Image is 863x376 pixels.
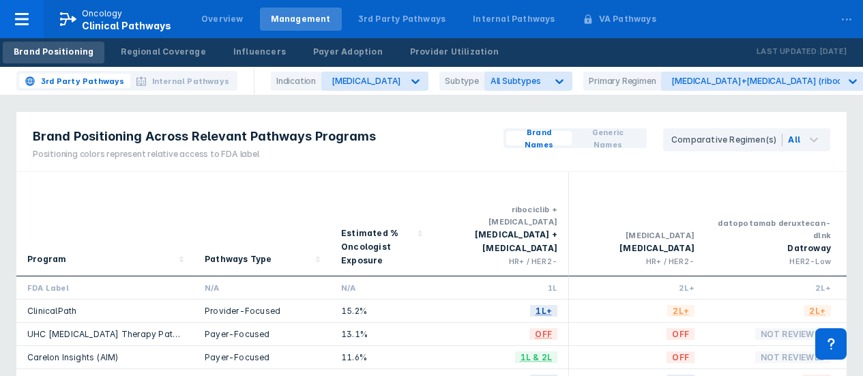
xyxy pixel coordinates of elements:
div: [MEDICAL_DATA] [332,76,401,86]
div: Contact Support [815,328,847,360]
span: Internal Pathways [152,75,229,87]
div: datopotamab deruxtecan-dlnk [716,217,831,242]
button: Generic Names [572,131,644,145]
a: Internal Pathways [462,8,566,31]
p: Oncology [82,8,123,20]
div: VA Pathways [599,13,656,25]
span: 2L+ [667,303,694,319]
span: Clinical Pathways [82,20,171,31]
div: Provider Utilization [410,46,499,58]
div: Datroway [716,242,831,255]
span: Generic Names [577,126,639,151]
p: [DATE] [819,45,847,59]
span: 1L+ [530,303,557,319]
div: 11.6% [341,351,422,363]
div: Payer-Focused [205,328,319,340]
div: ribociclib + [MEDICAL_DATA] [443,203,557,228]
div: [MEDICAL_DATA] [580,242,694,255]
a: Overview [190,8,254,31]
div: N/A [205,282,319,293]
button: Brand Names [506,131,572,145]
div: 15.2% [341,305,422,317]
div: HER2-Low [716,255,831,267]
a: Regional Coverage [110,42,216,63]
a: Brand Positioning [3,42,104,63]
span: OFF [529,326,557,342]
div: Program [27,252,66,266]
div: FDA Label [27,282,183,293]
a: Carelon Insights (AIM) [27,352,118,362]
a: Influencers [222,42,297,63]
div: Comparative Regimen(s) [671,134,782,146]
span: Brand Positioning Across Relevant Pathways Programs [33,128,376,145]
div: 3rd Party Pathways [358,13,446,25]
div: Regional Coverage [121,46,205,58]
div: HR+ / HER2- [443,255,557,267]
div: Management [271,13,331,25]
span: 2L+ [804,303,831,319]
a: Payer Adoption [302,42,394,63]
span: 1L & 2L [515,349,557,365]
span: OFF [667,326,694,342]
div: ... [833,2,860,31]
div: Sort [330,172,433,276]
div: 1L [443,282,557,293]
a: 3rd Party Pathways [347,8,457,31]
a: Provider Utilization [399,42,510,63]
span: Not Reviewed [755,349,831,365]
div: 2L+ [716,282,831,293]
span: 3rd Party Pathways [41,75,125,87]
div: Payer-Focused [205,351,319,363]
a: Management [260,8,342,31]
div: Primary Regimen [583,72,661,91]
div: Pathways Type [205,252,272,266]
span: Not Reviewed [755,326,831,342]
div: Sort [16,172,194,276]
div: Provider-Focused [205,305,319,317]
a: UHC [MEDICAL_DATA] Therapy Pathways [27,329,200,339]
div: N/A [341,282,422,293]
div: [MEDICAL_DATA] [580,229,694,242]
div: Influencers [233,46,286,58]
div: 2L+ [580,282,694,293]
p: Last Updated: [757,45,819,59]
span: OFF [667,349,694,365]
div: Subtype [439,72,484,91]
button: Internal Pathways [130,74,235,88]
div: 13.1% [341,328,422,340]
div: All [788,134,800,146]
div: Positioning colors represent relative access to FDA label [33,148,376,160]
a: ClinicalPath [27,306,76,316]
div: Indication [271,72,321,91]
div: [MEDICAL_DATA] + [MEDICAL_DATA] [443,228,557,255]
button: 3rd Party Pathways [19,74,130,88]
div: Brand Positioning [14,46,93,58]
div: Overview [201,13,244,25]
div: Estimated % Oncologist Exposure [341,227,413,267]
div: HR+ / HER2- [580,255,694,267]
div: Sort [194,172,330,276]
div: Payer Adoption [313,46,383,58]
div: Internal Pathways [473,13,555,25]
span: Brand Names [512,126,566,151]
span: All Subtypes [491,76,541,86]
